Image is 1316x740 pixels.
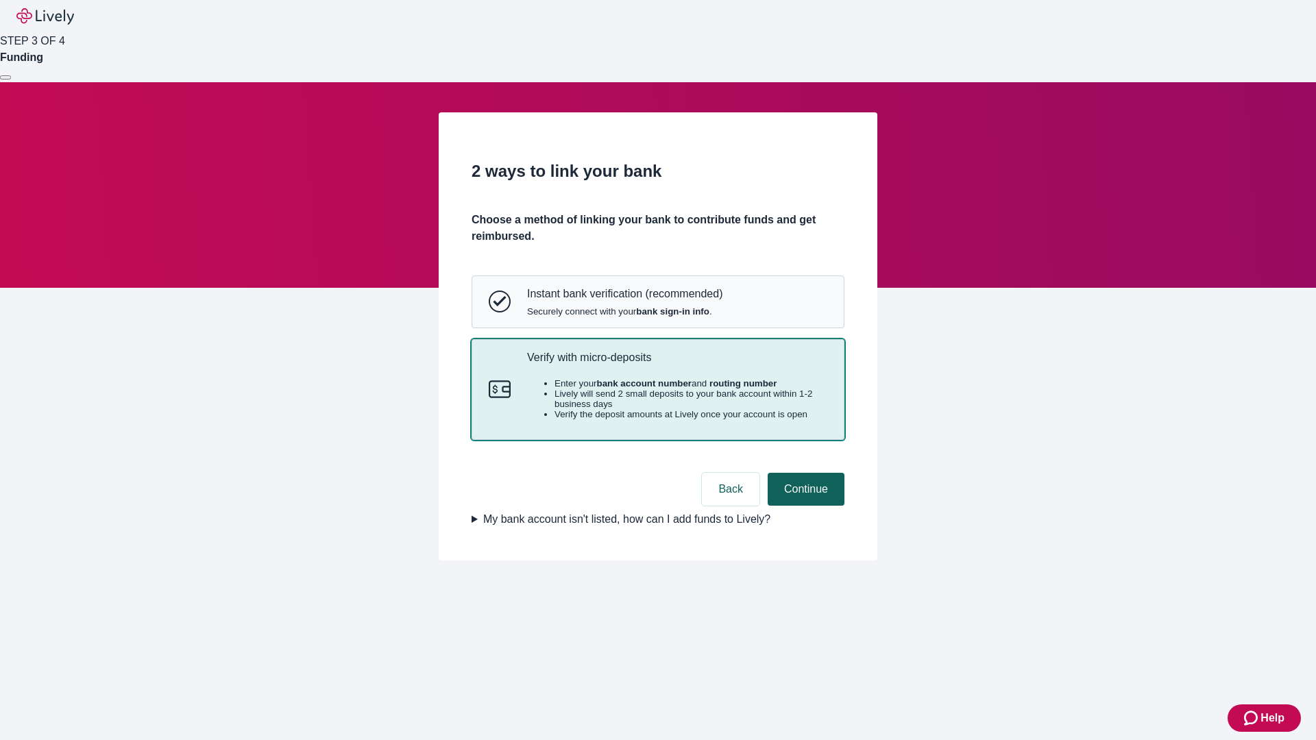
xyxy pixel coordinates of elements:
button: Continue [768,473,844,506]
strong: bank account number [597,378,692,388]
p: Verify with micro-deposits [527,351,827,364]
li: Verify the deposit amounts at Lively once your account is open [555,409,827,419]
summary: My bank account isn't listed, how can I add funds to Lively? [472,511,844,528]
button: Back [702,473,759,506]
img: Lively [16,8,74,25]
button: Instant bank verificationInstant bank verification (recommended)Securely connect with yourbank si... [472,276,844,327]
h2: 2 ways to link your bank [472,159,844,184]
svg: Zendesk support icon [1244,710,1260,726]
strong: bank sign-in info [636,306,709,317]
span: Help [1260,710,1284,726]
button: Zendesk support iconHelp [1228,704,1301,732]
p: Instant bank verification (recommended) [527,287,722,300]
svg: Instant bank verification [489,291,511,312]
button: Micro-depositsVerify with micro-depositsEnter yourbank account numberand routing numberLively wil... [472,340,844,440]
span: Securely connect with your . [527,306,722,317]
li: Enter your and [555,378,827,388]
strong: routing number [709,378,777,388]
svg: Micro-deposits [489,378,511,400]
li: Lively will send 2 small deposits to your bank account within 1-2 business days [555,388,827,409]
h4: Choose a method of linking your bank to contribute funds and get reimbursed. [472,212,844,245]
